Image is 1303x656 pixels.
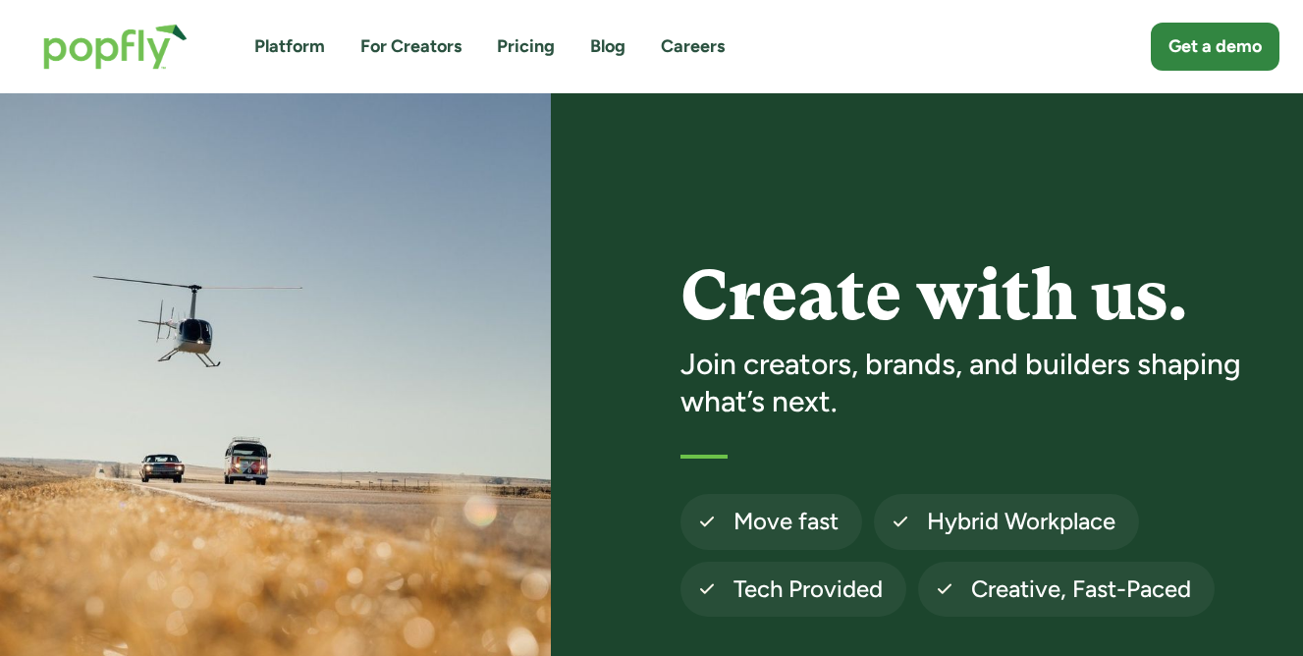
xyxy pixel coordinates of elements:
a: Careers [661,34,725,59]
h4: Move fast [733,506,839,537]
a: Platform [254,34,325,59]
a: For Creators [360,34,461,59]
a: Pricing [497,34,555,59]
h4: Creative, Fast-Paced [971,574,1191,605]
h3: Join creators, brands, and builders shaping what’s next. [680,346,1274,419]
h4: Tech Provided [733,574,883,605]
a: Get a demo [1151,23,1279,71]
div: Get a demo [1168,34,1262,59]
a: Blog [590,34,625,59]
a: home [24,4,207,89]
h4: Hybrid Workplace [927,506,1115,537]
h1: Create with us. [680,258,1274,334]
